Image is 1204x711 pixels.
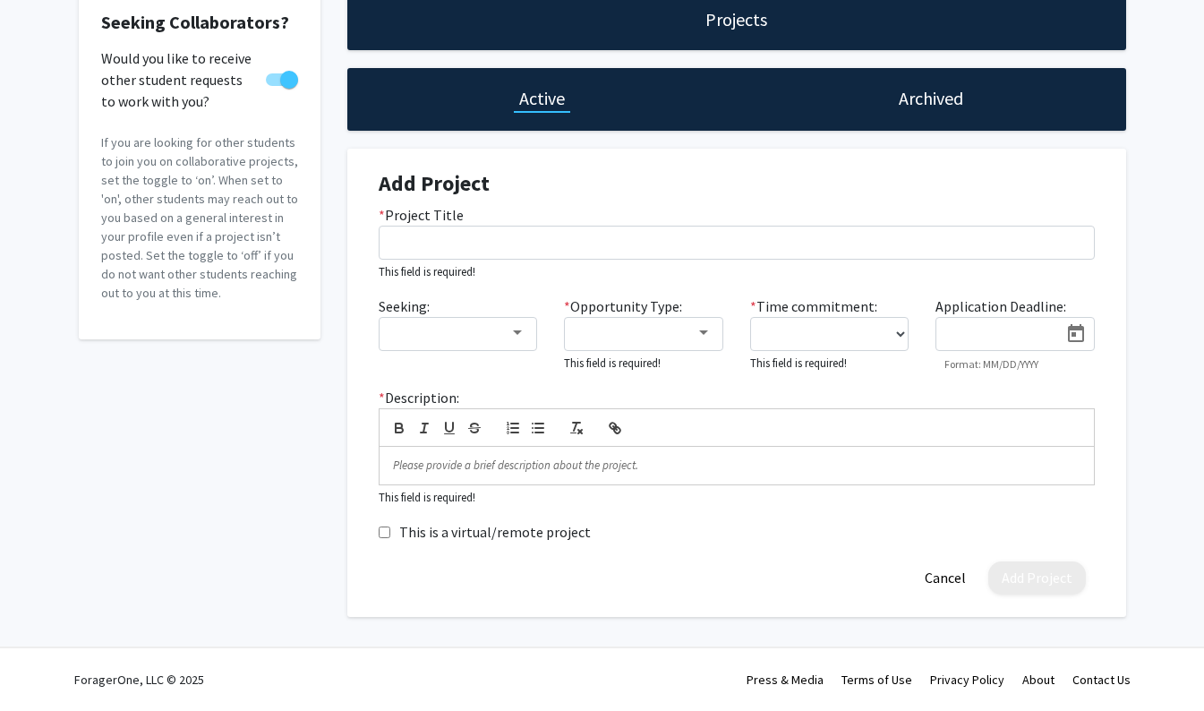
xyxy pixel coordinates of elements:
a: Press & Media [747,672,824,688]
iframe: Chat [13,630,76,698]
mat-hint: Format: MM/DD/YYYY [944,358,1038,371]
a: Privacy Policy [930,672,1004,688]
small: This field is required! [379,264,475,278]
h1: Archived [899,86,963,111]
label: Time commitment: [750,296,877,317]
button: Add Project [988,561,1086,595]
label: Seeking: [379,296,430,317]
strong: Add Project [379,169,490,197]
a: Contact Us [1072,672,1131,688]
label: Project Title [379,204,464,226]
h1: Projects [705,7,767,32]
h2: Seeking Collaborators? [101,12,298,33]
div: ForagerOne, LLC © 2025 [74,648,204,711]
label: Opportunity Type: [564,296,682,317]
a: About [1022,672,1055,688]
span: Would you like to receive other student requests to work with you? [101,47,259,112]
small: This field is required! [379,490,475,504]
small: This field is required! [564,355,661,370]
label: Application Deadline: [935,296,1066,317]
a: Terms of Use [841,672,912,688]
h1: Active [519,86,565,111]
p: If you are looking for other students to join you on collaborative projects, set the toggle to ‘o... [101,133,298,303]
button: Open calendar [1058,318,1094,350]
label: This is a virtual/remote project [399,521,591,543]
button: Cancel [911,561,979,595]
label: Description: [379,387,459,408]
small: This field is required! [750,355,847,370]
